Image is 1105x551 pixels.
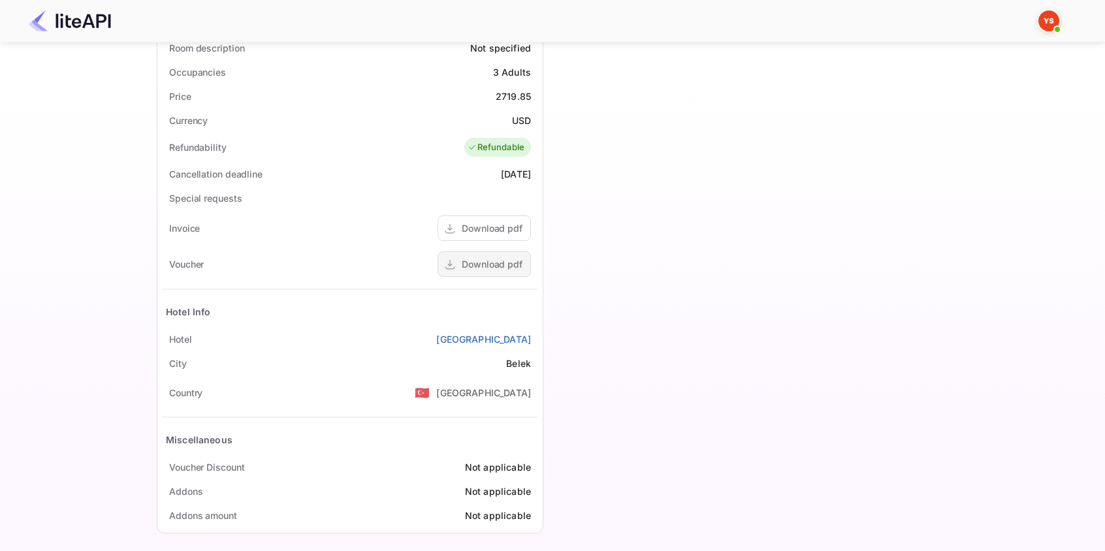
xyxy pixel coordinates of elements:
div: Voucher Discount [169,460,244,474]
div: 3 Adults [493,65,531,79]
div: Download pdf [462,257,522,271]
div: [GEOGRAPHIC_DATA] [436,386,531,400]
div: Download pdf [462,221,522,235]
div: Currency [169,114,208,127]
div: Addons amount [169,509,237,522]
div: Not applicable [465,509,531,522]
div: Not applicable [465,484,531,498]
div: Price [169,89,191,103]
div: 2719.85 [496,89,531,103]
span: United States [415,381,430,404]
div: Refundable [468,141,525,154]
div: Hotel [169,332,192,346]
div: USD [512,114,531,127]
div: Cancellation deadline [169,167,263,181]
img: Yandex Support [1038,10,1059,31]
div: Hotel Info [166,305,211,319]
div: Occupancies [169,65,226,79]
div: [DATE] [501,167,531,181]
div: Addons [169,484,202,498]
div: Refundability [169,140,227,154]
div: Belek [506,356,531,370]
a: [GEOGRAPHIC_DATA] [436,332,531,346]
div: Not specified [470,41,531,55]
div: Country [169,386,202,400]
div: Room description [169,41,244,55]
div: Miscellaneous [166,433,232,447]
img: LiteAPI Logo [29,10,111,31]
div: Special requests [169,191,242,205]
div: Not applicable [465,460,531,474]
div: City [169,356,187,370]
div: Voucher [169,257,204,271]
div: Invoice [169,221,200,235]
